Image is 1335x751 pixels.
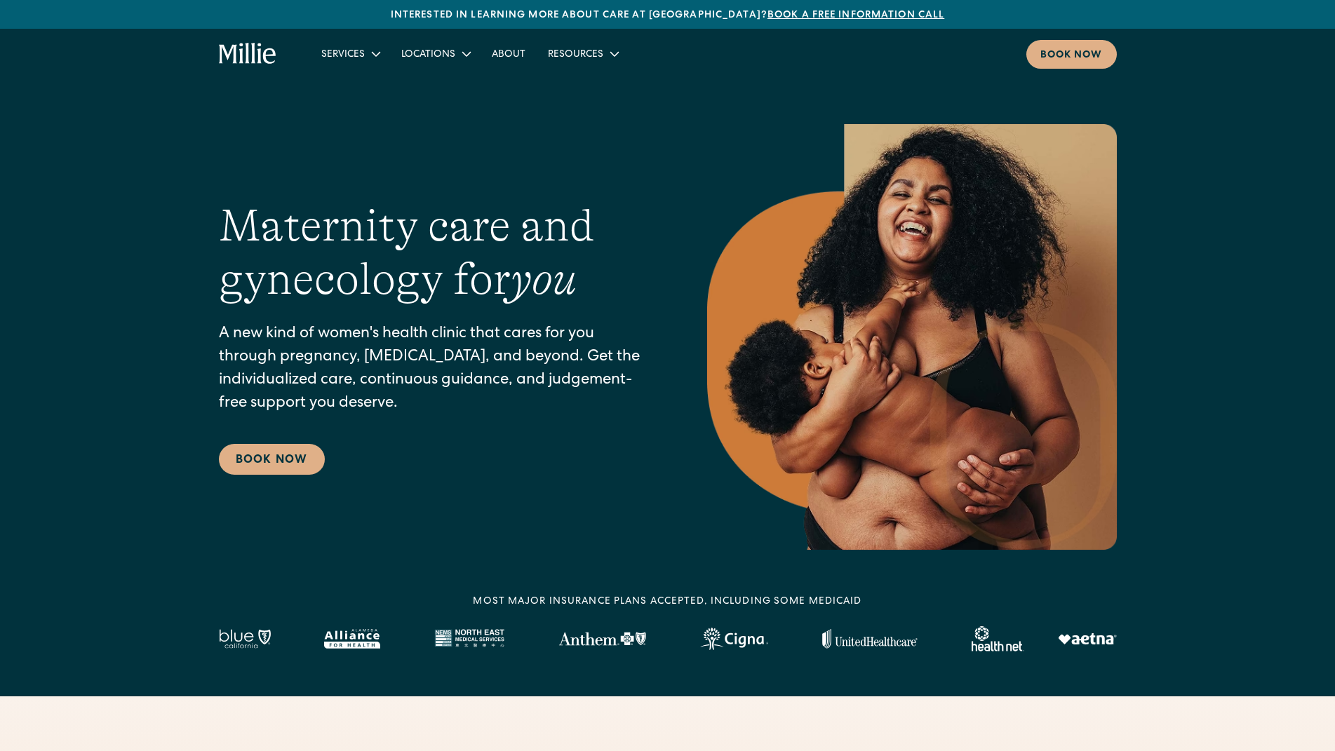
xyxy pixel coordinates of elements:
div: Resources [548,48,603,62]
img: United Healthcare logo [822,629,918,649]
img: Anthem Logo [558,632,646,646]
a: Book Now [219,444,325,475]
a: Book a free information call [767,11,944,20]
a: About [481,42,537,65]
p: A new kind of women's health clinic that cares for you through pregnancy, [MEDICAL_DATA], and bey... [219,323,651,416]
div: Book now [1040,48,1103,63]
img: Blue California logo [219,629,271,649]
em: you [511,254,577,304]
div: Locations [401,48,455,62]
a: home [219,43,277,65]
h1: Maternity care and gynecology for [219,199,651,307]
img: North East Medical Services logo [434,629,504,649]
div: Locations [390,42,481,65]
img: Cigna logo [700,628,768,650]
img: Alameda Alliance logo [324,629,380,649]
div: Resources [537,42,629,65]
div: Services [321,48,365,62]
img: Aetna logo [1058,633,1117,644]
div: MOST MAJOR INSURANCE PLANS ACCEPTED, INCLUDING some MEDICAID [473,595,861,609]
img: Healthnet logo [972,626,1024,651]
a: Book now [1026,40,1117,69]
div: Services [310,42,390,65]
img: Smiling mother with her baby in arms, celebrating body positivity and the nurturing bond of postp... [707,124,1117,550]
